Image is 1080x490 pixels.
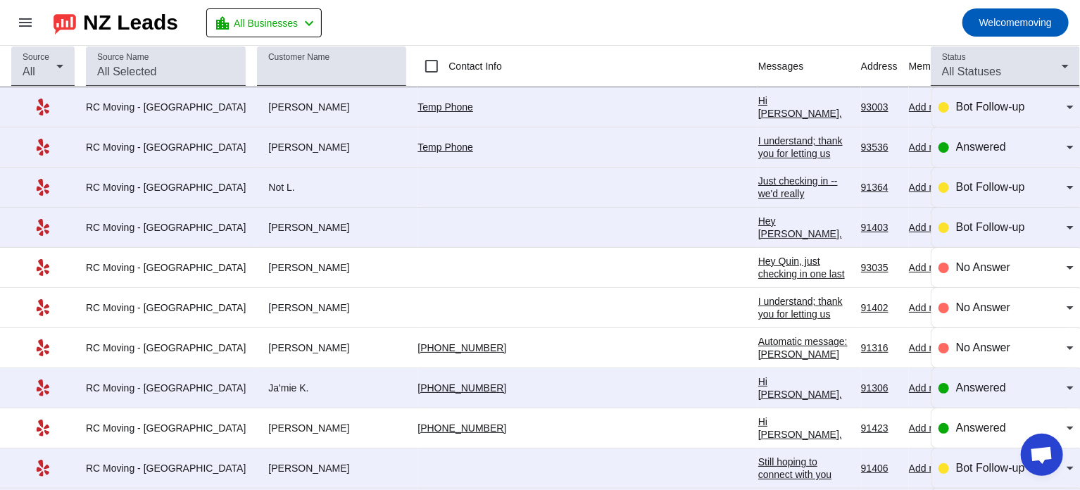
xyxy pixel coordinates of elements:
[23,65,35,77] span: All
[909,261,968,274] div: Add memo
[956,101,1025,113] span: Bot Follow-up
[34,179,51,196] mat-icon: Yelp
[758,215,850,392] div: Hey [PERSON_NAME], just following up! Are you still interested in getting a moving estimate? We'd...
[758,134,850,287] div: I understand; thank you for letting us know. But if anything changes, please don't hesitate to re...
[417,422,506,434] a: [PHONE_NUMBER]
[206,8,322,37] button: All Businesses
[86,422,246,434] div: RC Moving - [GEOGRAPHIC_DATA]
[257,382,406,394] div: Ja'mie K.
[861,101,898,113] div: 93003
[34,379,51,396] mat-icon: Yelp
[417,382,506,394] a: [PHONE_NUMBER]
[956,382,1006,394] span: Answered
[861,261,898,274] div: 93035
[234,13,298,33] span: All Businesses
[86,462,246,475] div: RC Moving - [GEOGRAPHIC_DATA]
[86,181,246,194] div: RC Moving - [GEOGRAPHIC_DATA]
[909,301,968,314] div: Add memo
[942,53,966,62] mat-label: Status
[861,181,898,194] div: 91364
[257,181,406,194] div: Not L.
[257,422,406,434] div: [PERSON_NAME]
[34,99,51,115] mat-icon: Yelp
[758,335,850,411] div: Automatic message: [PERSON_NAME] has indicated they have booked another business for this job.
[909,462,968,475] div: Add memo
[257,261,406,274] div: [PERSON_NAME]
[861,462,898,475] div: 91406
[861,141,898,153] div: 93536
[301,15,318,32] mat-icon: chevron_left
[86,301,246,314] div: RC Moving - [GEOGRAPHIC_DATA]
[861,221,898,234] div: 91403
[17,14,34,31] mat-icon: menu
[257,221,406,234] div: [PERSON_NAME]
[861,301,898,314] div: 91402
[942,65,1001,77] span: All Statuses
[909,422,968,434] div: Add memo
[417,142,473,153] a: Temp Phone
[909,101,968,113] div: Add memo
[909,341,968,354] div: Add memo
[34,420,51,436] mat-icon: Yelp
[758,46,861,87] th: Messages
[909,181,968,194] div: Add memo
[97,53,149,62] mat-label: Source Name
[257,462,406,475] div: [PERSON_NAME]
[86,221,246,234] div: RC Moving - [GEOGRAPHIC_DATA]
[909,221,968,234] div: Add memo
[417,342,506,353] a: [PHONE_NUMBER]
[97,63,234,80] input: All Selected
[909,382,968,394] div: Add memo
[34,299,51,316] mat-icon: Yelp
[34,339,51,356] mat-icon: Yelp
[86,382,246,394] div: RC Moving - [GEOGRAPHIC_DATA]
[758,375,850,477] div: Hi [PERSON_NAME], Thank you for providing your information! We'll get back to you as soon as poss...
[257,301,406,314] div: [PERSON_NAME]
[956,141,1006,153] span: Answered
[257,341,406,354] div: [PERSON_NAME]
[34,259,51,276] mat-icon: Yelp
[1021,434,1063,476] div: Open chat
[909,46,979,87] th: Memos
[758,295,850,447] div: I understand; thank you for letting us know. But if anything changes, please don't hesitate to re...
[861,46,909,87] th: Address
[257,141,406,153] div: [PERSON_NAME]
[758,175,850,377] div: Just checking in -- we'd really appreciate a quick phone call to make sure everything is planned ...
[758,94,850,449] div: Hi [PERSON_NAME], thank you for reaching out to RC Moving Company! In order to provide an accurat...
[214,15,231,32] mat-icon: location_city
[956,341,1010,353] span: No Answer
[956,301,1010,313] span: No Answer
[257,101,406,113] div: [PERSON_NAME]
[956,221,1025,233] span: Bot Follow-up
[83,13,178,32] div: NZ Leads
[861,422,898,434] div: 91423
[23,53,49,62] mat-label: Source
[86,141,246,153] div: RC Moving - [GEOGRAPHIC_DATA]
[86,261,246,274] div: RC Moving - [GEOGRAPHIC_DATA]
[861,382,898,394] div: 91306
[86,341,246,354] div: RC Moving - [GEOGRAPHIC_DATA]
[979,17,1020,28] span: Welcome
[956,181,1025,193] span: Bot Follow-up
[956,422,1006,434] span: Answered
[268,53,329,62] mat-label: Customer Name
[34,460,51,477] mat-icon: Yelp
[956,261,1010,273] span: No Answer
[962,8,1069,37] button: Welcomemoving
[909,141,968,153] div: Add memo
[34,219,51,236] mat-icon: Yelp
[417,101,473,113] a: Temp Phone
[979,13,1052,32] span: moving
[446,59,502,73] label: Contact Info
[34,139,51,156] mat-icon: Yelp
[861,341,898,354] div: 91316
[86,101,246,113] div: RC Moving - [GEOGRAPHIC_DATA]
[956,462,1025,474] span: Bot Follow-up
[54,11,76,34] img: logo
